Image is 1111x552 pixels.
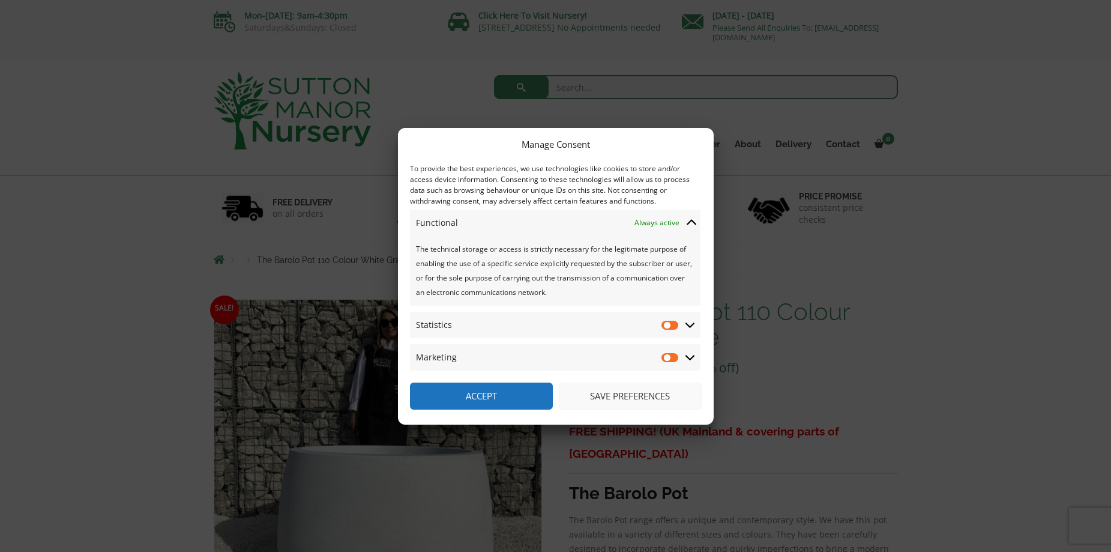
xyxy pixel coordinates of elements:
[410,210,700,236] summary: Functional Always active
[416,350,457,365] span: Marketing
[522,137,590,151] div: Manage Consent
[410,312,700,338] summary: Statistics
[416,244,692,297] span: The technical storage or access is strictly necessary for the legitimate purpose of enabling the ...
[410,163,700,207] div: To provide the best experiences, we use technologies like cookies to store and/or access device i...
[410,383,553,410] button: Accept
[634,216,679,230] span: Always active
[416,318,452,332] span: Statistics
[410,344,700,371] summary: Marketing
[416,216,458,230] span: Functional
[559,383,702,410] button: Save preferences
